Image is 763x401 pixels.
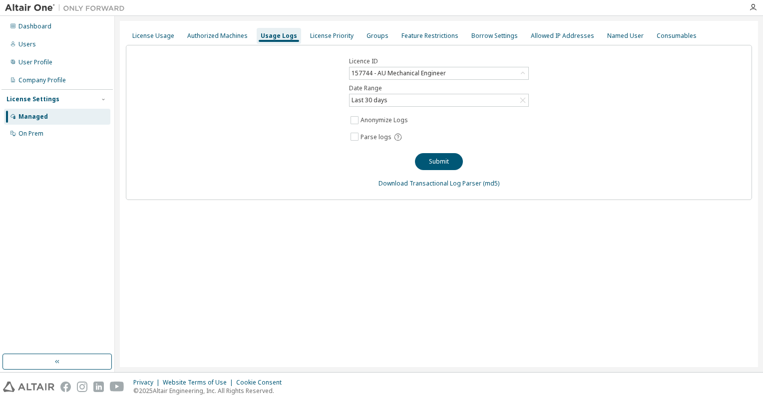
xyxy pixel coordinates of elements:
[657,32,697,40] div: Consumables
[133,379,163,387] div: Privacy
[415,153,463,170] button: Submit
[132,32,174,40] div: License Usage
[350,94,528,106] div: Last 30 days
[6,95,59,103] div: License Settings
[18,40,36,48] div: Users
[18,113,48,121] div: Managed
[607,32,644,40] div: Named User
[350,95,389,106] div: Last 30 days
[3,382,54,392] img: altair_logo.svg
[531,32,594,40] div: Allowed IP Addresses
[18,22,51,30] div: Dashboard
[350,67,528,79] div: 157744 - AU Mechanical Engineer
[18,76,66,84] div: Company Profile
[261,32,297,40] div: Usage Logs
[350,68,447,79] div: 157744 - AU Mechanical Engineer
[401,32,458,40] div: Feature Restrictions
[77,382,87,392] img: instagram.svg
[163,379,236,387] div: Website Terms of Use
[236,379,288,387] div: Cookie Consent
[187,32,248,40] div: Authorized Machines
[361,133,391,141] span: Parse logs
[367,32,388,40] div: Groups
[310,32,354,40] div: License Priority
[483,179,499,188] a: (md5)
[349,57,529,65] label: Licence ID
[133,387,288,395] p: © 2025 Altair Engineering, Inc. All Rights Reserved.
[471,32,518,40] div: Borrow Settings
[349,84,529,92] label: Date Range
[361,114,410,126] label: Anonymize Logs
[110,382,124,392] img: youtube.svg
[5,3,130,13] img: Altair One
[18,58,52,66] div: User Profile
[18,130,43,138] div: On Prem
[379,179,481,188] a: Download Transactional Log Parser
[60,382,71,392] img: facebook.svg
[93,382,104,392] img: linkedin.svg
